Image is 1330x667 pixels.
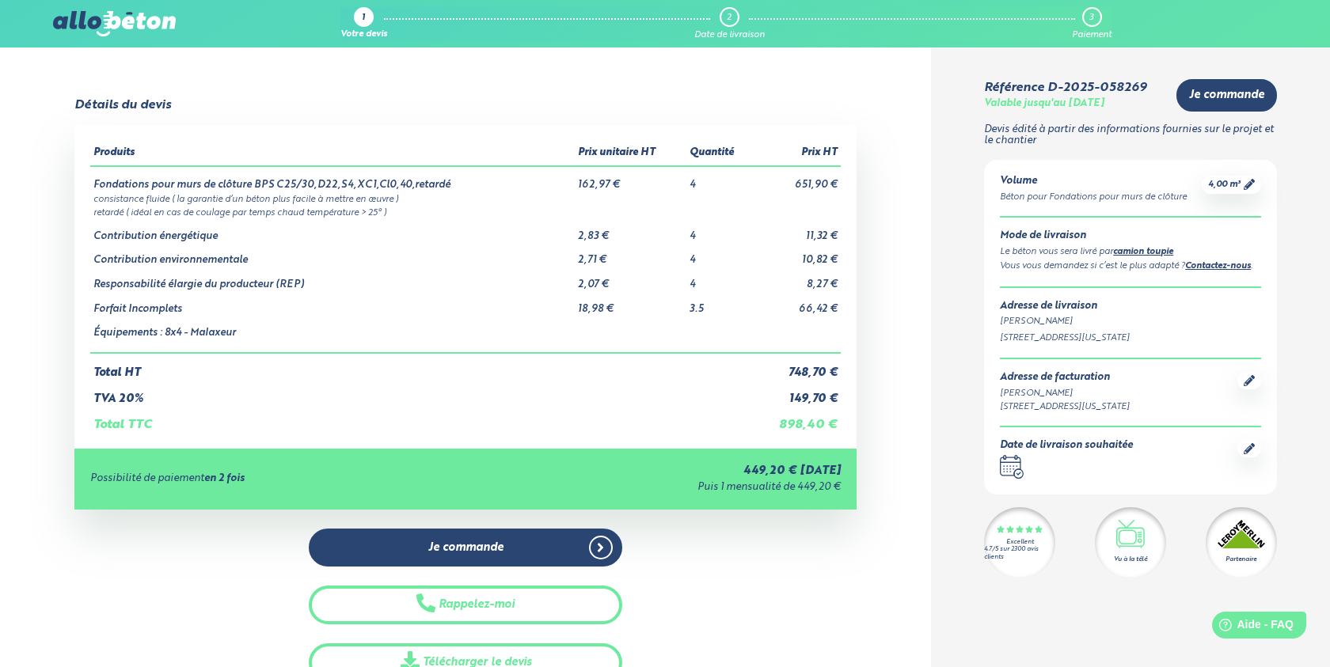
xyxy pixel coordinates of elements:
[754,291,841,316] td: 66,42 €
[340,7,387,40] a: 1 Votre devis
[1000,372,1130,384] div: Adresse de facturation
[1185,262,1251,271] a: Contactez-nous
[1072,30,1111,40] div: Paiement
[754,405,841,432] td: 898,40 €
[1000,260,1261,274] div: Vous vous demandez si c’est le plus adapté ? .
[754,353,841,380] td: 748,70 €
[90,205,841,218] td: retardé ( idéal en cas de coulage par temps chaud température > 25° )
[694,30,765,40] div: Date de livraison
[480,482,841,494] div: Puis 1 mensualité de 449,20 €
[984,98,1104,110] div: Valable jusqu'au [DATE]
[90,405,754,432] td: Total TTC
[90,218,575,243] td: Contribution énergétique
[984,124,1277,147] p: Devis édité à partir des informations fournies sur le projet et le chantier
[575,291,686,316] td: 18,98 €
[90,291,575,316] td: Forfait Incomplets
[754,380,841,406] td: 149,70 €
[575,166,686,191] td: 162,97 €
[1189,89,1264,102] span: Je commande
[90,380,754,406] td: TVA 20%
[90,315,575,353] td: Équipements : 8x4 - Malaxeur
[90,267,575,291] td: Responsabilité élargie du producteur (REP)
[575,267,686,291] td: 2,07 €
[686,166,754,191] td: 4
[754,166,841,191] td: 651,90 €
[1000,440,1133,452] div: Date de livraison souhaitée
[1113,248,1173,256] a: camion toupie
[1114,555,1147,564] div: Vu à la télé
[309,529,621,567] a: Je commande
[984,546,1055,560] div: 4.7/5 sur 2300 avis clients
[309,586,621,624] button: Rappelez-moi
[1225,555,1256,564] div: Partenaire
[1176,79,1277,112] a: Je commande
[754,267,841,291] td: 8,27 €
[1189,605,1313,650] iframe: Help widget launcher
[1089,13,1093,23] div: 3
[362,13,365,24] div: 1
[204,473,245,483] strong: en 2 fois
[1000,315,1261,328] div: [PERSON_NAME]
[1072,7,1111,40] a: 3 Paiement
[1000,332,1261,345] div: [STREET_ADDRESS][US_STATE]
[340,30,387,40] div: Votre devis
[727,13,731,23] div: 2
[1000,245,1261,260] div: Le béton vous sera livré par
[90,353,754,380] td: Total HT
[575,242,686,267] td: 2,71 €
[686,291,754,316] td: 3.5
[90,191,841,205] td: consistance fluide ( la garantie d’un béton plus facile à mettre en œuvre )
[575,141,686,166] th: Prix unitaire HT
[686,218,754,243] td: 4
[90,166,575,191] td: Fondations pour murs de clôture BPS C25/30,D22,S4,XC1,Cl0,40,retardé
[428,541,503,555] span: Je commande
[686,242,754,267] td: 4
[1000,230,1261,242] div: Mode de livraison
[1006,539,1034,546] div: Excellent
[90,473,480,485] div: Possibilité de paiement
[1000,400,1130,414] div: [STREET_ADDRESS][US_STATE]
[754,141,841,166] th: Prix HT
[90,242,575,267] td: Contribution environnementale
[90,141,575,166] th: Produits
[53,11,175,36] img: allobéton
[754,242,841,267] td: 10,82 €
[694,7,765,40] a: 2 Date de livraison
[575,218,686,243] td: 2,83 €
[1000,191,1187,204] div: Béton pour Fondations pour murs de clôture
[1000,176,1187,188] div: Volume
[984,81,1146,95] div: Référence D-2025-058269
[754,218,841,243] td: 11,32 €
[686,141,754,166] th: Quantité
[480,464,841,478] div: 449,20 € [DATE]
[686,267,754,291] td: 4
[1000,301,1261,313] div: Adresse de livraison
[74,98,171,112] div: Détails du devis
[1000,387,1130,400] div: [PERSON_NAME]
